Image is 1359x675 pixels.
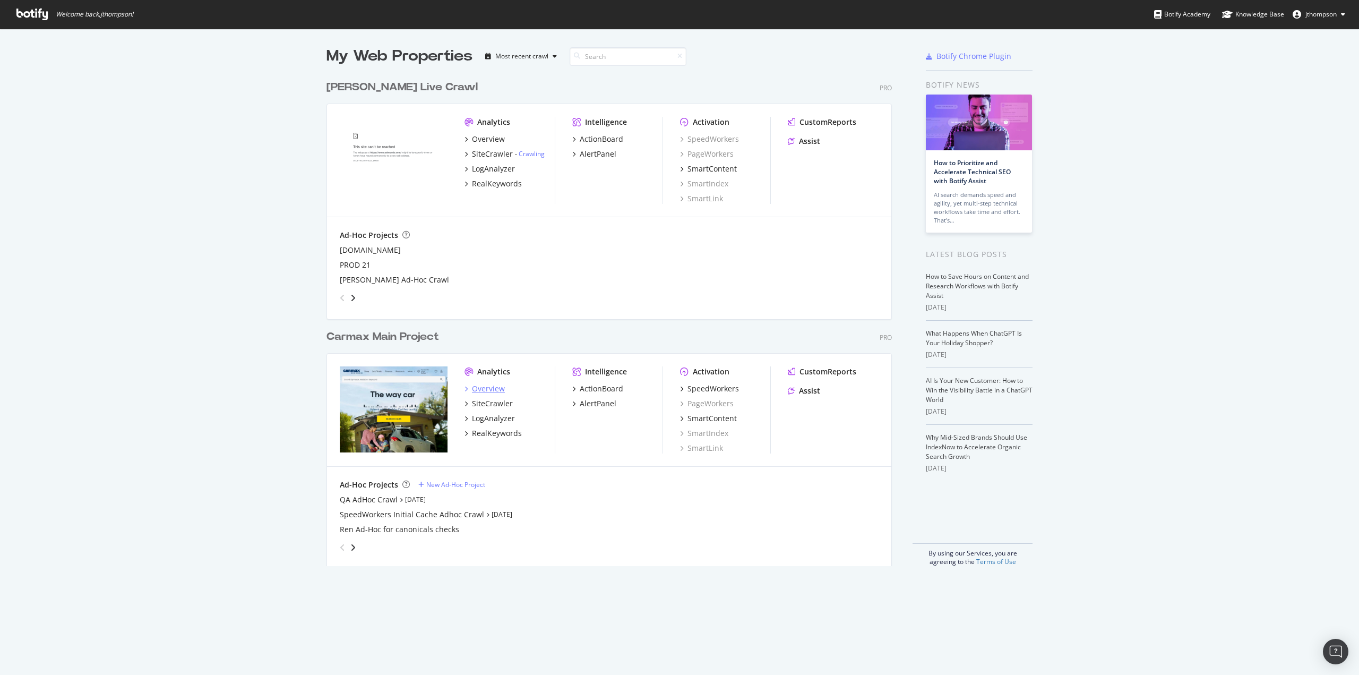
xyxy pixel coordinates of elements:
[492,510,512,519] a: [DATE]
[687,413,737,424] div: SmartContent
[580,398,616,409] div: AlertPanel
[472,178,522,189] div: RealKeywords
[465,178,522,189] a: RealKeywords
[340,260,371,270] a: PROD 21
[56,10,133,19] span: Welcome back, jthompson !
[326,80,482,95] a: [PERSON_NAME] Live Crawl
[934,158,1011,185] a: How to Prioritize and Accelerate Technical SEO with Botify Assist
[326,329,443,345] a: Carmax Main Project
[926,79,1033,91] div: Botify news
[936,51,1011,62] div: Botify Chrome Plugin
[477,366,510,377] div: Analytics
[788,136,820,147] a: Assist
[799,136,820,147] div: Assist
[465,164,515,174] a: LogAnalyzer
[340,509,484,520] a: SpeedWorkers Initial Cache Adhoc Crawl
[572,149,616,159] a: AlertPanel
[680,164,737,174] a: SmartContent
[680,134,739,144] a: SpeedWorkers
[680,149,734,159] a: PageWorkers
[580,383,623,394] div: ActionBoard
[693,366,729,377] div: Activation
[788,366,856,377] a: CustomReports
[926,329,1022,347] a: What Happens When ChatGPT Is Your Holiday Shopper?
[472,428,522,439] div: RealKeywords
[515,149,545,158] div: -
[326,329,439,345] div: Carmax Main Project
[799,366,856,377] div: CustomReports
[680,193,723,204] div: SmartLink
[680,178,728,189] div: SmartIndex
[472,383,505,394] div: Overview
[472,164,515,174] div: LogAnalyzer
[926,433,1027,461] a: Why Mid-Sized Brands Should Use IndexNow to Accelerate Organic Search Growth
[572,134,623,144] a: ActionBoard
[340,524,459,535] a: Ren Ad-Hoc for canonicals checks
[477,117,510,127] div: Analytics
[326,67,900,566] div: grid
[572,383,623,394] a: ActionBoard
[495,53,548,59] div: Most recent crawl
[926,51,1011,62] a: Botify Chrome Plugin
[426,480,485,489] div: New Ad-Hoc Project
[336,539,349,556] div: angle-left
[880,333,892,342] div: Pro
[580,149,616,159] div: AlertPanel
[326,80,478,95] div: [PERSON_NAME] Live Crawl
[1284,6,1354,23] button: jthompson
[340,230,398,241] div: Ad-Hoc Projects
[1305,10,1337,19] span: jthompson
[926,95,1032,150] img: How to Prioritize and Accelerate Technical SEO with Botify Assist
[680,413,737,424] a: SmartContent
[465,383,505,394] a: Overview
[465,428,522,439] a: RealKeywords
[788,117,856,127] a: CustomReports
[405,495,426,504] a: [DATE]
[1222,9,1284,20] div: Knowledge Base
[880,83,892,92] div: Pro
[340,275,449,285] a: [PERSON_NAME] Ad-Hoc Crawl
[519,149,545,158] a: Crawling
[472,398,513,409] div: SiteCrawler
[1323,639,1348,664] div: Open Intercom Messenger
[572,398,616,409] a: AlertPanel
[926,376,1033,404] a: AI Is Your New Customer: How to Win the Visibility Battle in a ChatGPT World
[465,149,545,159] a: SiteCrawler- Crawling
[680,398,734,409] a: PageWorkers
[465,398,513,409] a: SiteCrawler
[934,191,1024,225] div: AI search demands speed and agility, yet multi-step technical workflows take time and effort. Tha...
[585,117,627,127] div: Intelligence
[976,557,1016,566] a: Terms of Use
[926,350,1033,360] div: [DATE]
[680,443,723,454] a: SmartLink
[349,542,357,553] div: angle-right
[570,47,686,66] input: Search
[913,543,1033,566] div: By using our Services, you are agreeing to the
[349,293,357,303] div: angle-right
[336,289,349,306] div: angle-left
[926,407,1033,416] div: [DATE]
[472,149,513,159] div: SiteCrawler
[340,366,448,452] img: carmax.com
[926,303,1033,312] div: [DATE]
[340,117,448,203] img: edmunds.com
[687,383,739,394] div: SpeedWorkers
[340,494,398,505] a: QA AdHoc Crawl
[788,386,820,396] a: Assist
[585,366,627,377] div: Intelligence
[472,413,515,424] div: LogAnalyzer
[326,46,472,67] div: My Web Properties
[465,134,505,144] a: Overview
[680,428,728,439] div: SmartIndex
[926,249,1033,260] div: Latest Blog Posts
[472,134,505,144] div: Overview
[340,245,401,255] a: [DOMAIN_NAME]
